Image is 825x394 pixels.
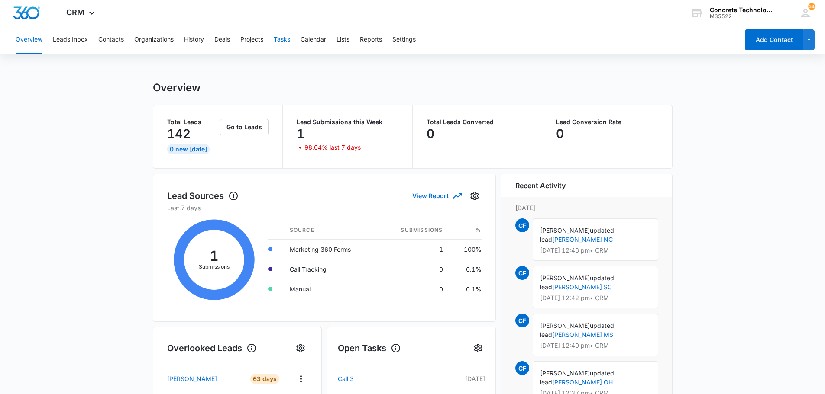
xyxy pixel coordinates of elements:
td: 1 [379,239,450,259]
p: Lead Conversion Rate [556,119,658,125]
span: CF [515,218,529,232]
button: Settings [468,189,482,203]
span: [PERSON_NAME] [540,274,590,282]
h1: Overview [153,81,201,94]
p: Last 7 days [167,203,482,212]
p: [DATE] 12:46 pm • CRM [540,247,651,253]
h1: Open Tasks [338,342,401,355]
p: 0 [556,127,564,141]
div: 0 New [DATE] [167,144,210,154]
button: Organizations [134,26,174,54]
p: Lead Submissions this Week [297,119,398,125]
div: 63 Days [250,374,279,384]
p: [DATE] [414,374,485,383]
button: Reports [360,26,382,54]
td: 100% [450,239,482,259]
a: [PERSON_NAME] NC [552,236,613,243]
button: Actions [294,372,307,385]
a: Go to Leads [220,123,269,131]
a: [PERSON_NAME] SC [552,283,612,291]
button: Projects [240,26,263,54]
p: [DATE] 12:40 pm • CRM [540,343,651,349]
span: CF [515,361,529,375]
button: View Report [412,188,461,203]
span: [PERSON_NAME] [540,322,590,329]
button: Add Contact [745,29,803,50]
th: Source [283,221,379,240]
p: Total Leads [167,119,219,125]
a: [PERSON_NAME] [167,374,243,383]
p: 98.04% last 7 days [304,144,361,151]
p: 142 [167,127,191,141]
span: 54 [808,3,815,10]
button: Tasks [274,26,290,54]
h6: Recent Activity [515,180,566,191]
button: Calendar [301,26,326,54]
div: notifications count [808,3,815,10]
p: 1 [297,127,304,141]
p: [DATE] [515,203,658,212]
td: 0 [379,279,450,299]
th: % [450,221,482,240]
p: [DATE] 12:42 pm • CRM [540,295,651,301]
span: CRM [66,8,84,17]
button: Contacts [98,26,124,54]
button: Settings [471,341,485,355]
a: Call 3 [338,374,414,384]
span: CF [515,266,529,280]
button: Settings [392,26,416,54]
div: account id [710,13,773,19]
button: Leads Inbox [53,26,88,54]
th: Submissions [379,221,450,240]
button: History [184,26,204,54]
button: Settings [294,341,307,355]
a: [PERSON_NAME] MS [552,331,613,338]
td: 0.1% [450,279,482,299]
button: Overview [16,26,42,54]
button: Go to Leads [220,119,269,135]
td: 0.1% [450,259,482,279]
p: [PERSON_NAME] [167,374,217,383]
p: 0 [427,127,434,141]
p: Total Leads Converted [427,119,528,125]
td: 0 [379,259,450,279]
a: [PERSON_NAME] OH [552,378,613,386]
div: account name [710,6,773,13]
h1: Overlooked Leads [167,342,257,355]
span: [PERSON_NAME] [540,227,590,234]
td: Call Tracking [283,259,379,279]
span: [PERSON_NAME] [540,369,590,377]
td: Marketing 360 Forms [283,239,379,259]
button: Lists [336,26,349,54]
td: Manual [283,279,379,299]
h1: Lead Sources [167,189,239,202]
span: CF [515,314,529,327]
button: Deals [214,26,230,54]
